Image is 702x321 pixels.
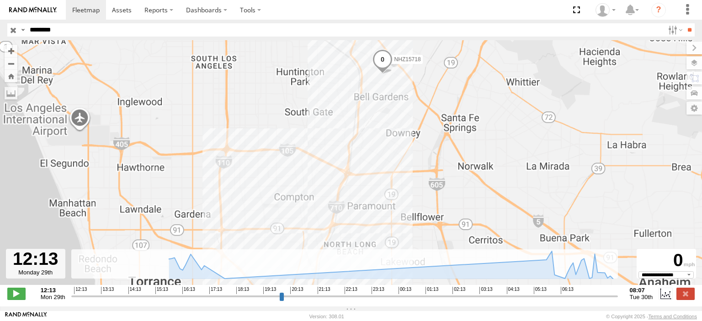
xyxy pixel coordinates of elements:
[606,314,697,319] div: © Copyright 2025 -
[452,287,465,294] span: 02:13
[101,287,114,294] span: 13:13
[507,287,520,294] span: 04:13
[561,287,574,294] span: 06:13
[534,287,547,294] span: 05:13
[394,56,421,63] span: NHZ15718
[630,294,653,300] span: Tue 30th Sep 2025
[638,250,695,271] div: 0
[290,287,303,294] span: 20:13
[665,23,684,37] label: Search Filter Options
[74,287,87,294] span: 12:13
[479,287,492,294] span: 03:13
[5,57,17,70] button: Zoom out
[182,287,195,294] span: 16:13
[5,45,17,57] button: Zoom in
[9,7,57,13] img: rand-logo.svg
[318,287,330,294] span: 21:13
[345,287,357,294] span: 22:13
[592,3,619,17] div: Zulema McIntosch
[19,23,27,37] label: Search Query
[209,287,222,294] span: 17:13
[41,294,65,300] span: Mon 29th Sep 2025
[5,87,17,100] label: Measure
[263,287,276,294] span: 19:13
[41,287,65,294] strong: 12:13
[372,287,384,294] span: 23:13
[686,102,702,115] label: Map Settings
[651,3,666,17] i: ?
[676,288,695,300] label: Close
[5,312,47,321] a: Visit our Website
[236,287,249,294] span: 18:13
[425,287,438,294] span: 01:13
[649,314,697,319] a: Terms and Conditions
[155,287,168,294] span: 15:13
[630,287,653,294] strong: 08:07
[5,70,17,82] button: Zoom Home
[7,288,26,300] label: Play/Stop
[128,287,141,294] span: 14:13
[309,314,344,319] div: Version: 308.01
[399,287,411,294] span: 00:13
